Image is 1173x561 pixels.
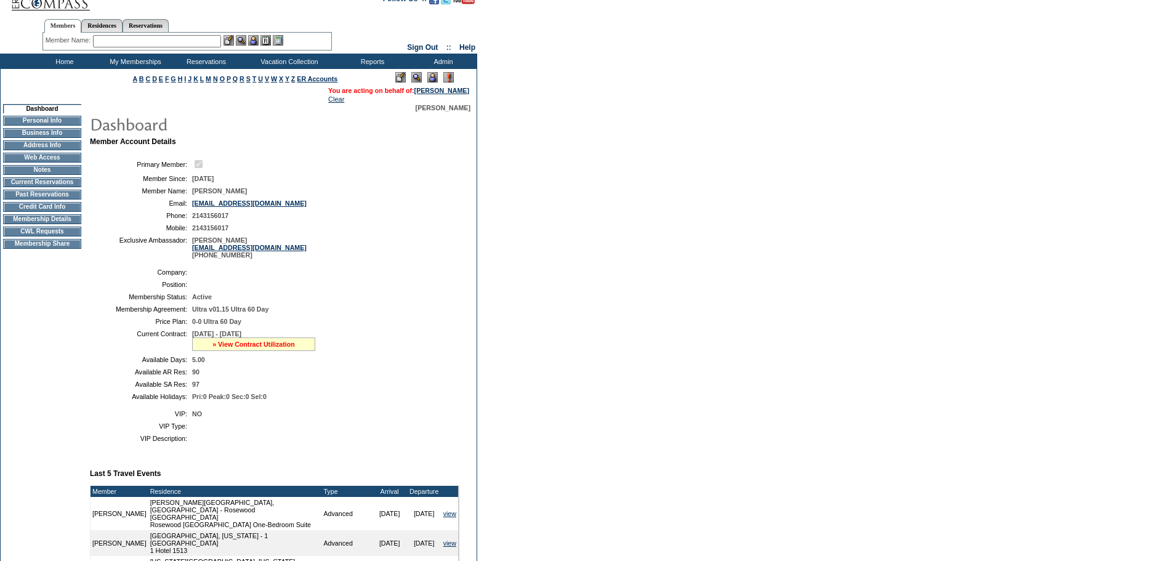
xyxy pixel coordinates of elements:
a: D [152,75,157,83]
a: G [171,75,175,83]
img: View Mode [411,72,422,83]
td: [PERSON_NAME] [91,497,148,530]
span: 5.00 [192,356,205,363]
td: Dashboard [3,104,81,113]
a: H [178,75,183,83]
a: Members [44,19,82,33]
a: K [193,75,198,83]
td: Exclusive Ambassador: [95,236,187,259]
td: Available AR Res: [95,368,187,376]
a: V [265,75,269,83]
td: Current Reservations [3,177,81,187]
a: view [443,510,456,517]
td: Company: [95,268,187,276]
a: Reservations [123,19,169,32]
img: b_edit.gif [224,35,234,46]
img: pgTtlDashboard.gif [89,111,336,136]
span: 97 [192,381,200,388]
td: Price Plan: [95,318,187,325]
a: ER Accounts [297,75,337,83]
td: Admin [406,54,477,69]
td: Vacation Collection [240,54,336,69]
a: Z [291,75,296,83]
td: [DATE] [407,497,441,530]
td: My Memberships [99,54,169,69]
td: Departure [407,486,441,497]
td: Reports [336,54,406,69]
td: Membership Status: [95,293,187,301]
span: Pri:0 Peak:0 Sec:0 Sel:0 [192,393,267,400]
b: Last 5 Travel Events [90,469,161,478]
td: Current Contract: [95,330,187,351]
a: T [252,75,257,83]
a: A [133,75,137,83]
td: Address Info [3,140,81,150]
a: C [145,75,150,83]
td: Personal Info [3,116,81,126]
span: Ultra v01.15 Ultra 60 Day [192,305,268,313]
a: O [220,75,225,83]
a: Residences [81,19,123,32]
span: [PERSON_NAME] [PHONE_NUMBER] [192,236,307,259]
a: P [227,75,231,83]
a: view [443,539,456,547]
a: F [165,75,169,83]
img: Impersonate [427,72,438,83]
span: 2143156017 [192,212,228,219]
a: B [139,75,144,83]
a: [PERSON_NAME] [414,87,469,94]
div: Member Name: [46,35,93,46]
a: [EMAIL_ADDRESS][DOMAIN_NAME] [192,200,307,207]
a: U [258,75,263,83]
td: Email: [95,200,187,207]
img: Reservations [260,35,271,46]
td: Credit Card Info [3,202,81,212]
td: Past Reservations [3,190,81,200]
a: S [246,75,251,83]
a: » View Contract Utilization [212,341,295,348]
td: [GEOGRAPHIC_DATA], [US_STATE] - 1 [GEOGRAPHIC_DATA] 1 Hotel 1513 [148,530,322,556]
span: Active [192,293,212,301]
img: View [236,35,246,46]
td: [PERSON_NAME][GEOGRAPHIC_DATA], [GEOGRAPHIC_DATA] - Rosewood [GEOGRAPHIC_DATA] Rosewood [GEOGRAPH... [148,497,322,530]
td: Available Holidays: [95,393,187,400]
span: 0-0 Ultra 60 Day [192,318,241,325]
a: Y [285,75,289,83]
td: Position: [95,281,187,288]
a: N [213,75,218,83]
span: You are acting on behalf of: [328,87,469,94]
a: L [200,75,204,83]
td: Phone: [95,212,187,219]
td: Member [91,486,148,497]
a: [EMAIL_ADDRESS][DOMAIN_NAME] [192,244,307,251]
img: Log Concern/Member Elevation [443,72,454,83]
b: Member Account Details [90,137,176,146]
td: [PERSON_NAME] [91,530,148,556]
img: Impersonate [248,35,259,46]
td: Home [28,54,99,69]
td: Membership Agreement: [95,305,187,313]
a: M [206,75,211,83]
td: Type [321,486,372,497]
span: 90 [192,368,200,376]
td: VIP Description: [95,435,187,442]
td: Web Access [3,153,81,163]
td: Member Name: [95,187,187,195]
span: [DATE] [192,175,214,182]
td: [DATE] [407,530,441,556]
td: Mobile: [95,224,187,232]
span: :: [446,43,451,52]
a: I [184,75,186,83]
td: Advanced [321,530,372,556]
td: Membership Share [3,239,81,249]
td: Arrival [373,486,407,497]
td: VIP: [95,410,187,418]
td: Notes [3,165,81,175]
td: VIP Type: [95,422,187,430]
td: Advanced [321,497,372,530]
a: Sign Out [407,43,438,52]
td: Primary Member: [95,158,187,170]
a: Help [459,43,475,52]
img: Edit Mode [395,72,406,83]
td: Residence [148,486,322,497]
